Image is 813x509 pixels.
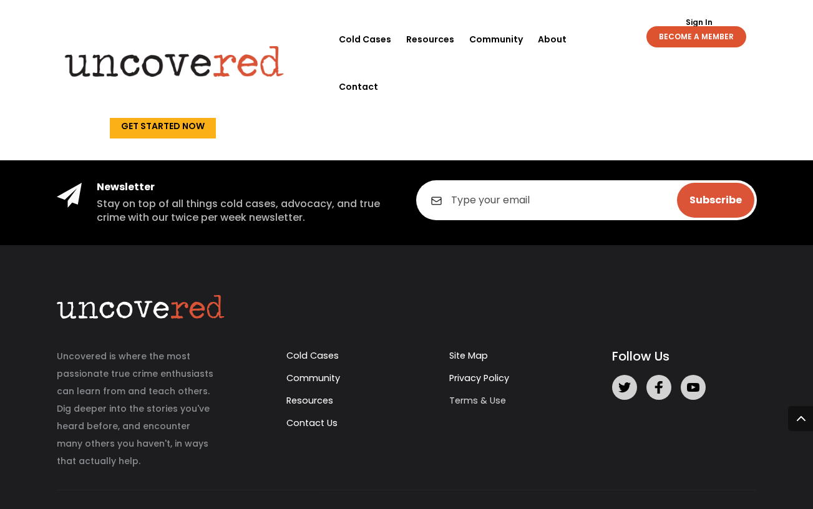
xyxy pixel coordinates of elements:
img: Uncovered logo [54,37,295,85]
a: Cold Cases [286,349,339,362]
a: Terms & Use [449,394,506,407]
a: Site Map [449,349,488,362]
a: Cold Cases [339,16,391,63]
a: Get Started Now [110,114,216,138]
a: Privacy Policy [449,372,509,384]
a: BECOME A MEMBER [646,26,746,47]
p: Uncovered is where the most passionate true crime enthusiasts can learn from and teach others. Di... [57,347,218,470]
h4: Newsletter [97,180,397,194]
a: Contact [339,63,378,110]
input: Type your email [416,180,757,220]
a: Sign In [679,19,719,26]
h5: Follow Us [612,347,756,365]
h5: Stay on top of all things cold cases, advocacy, and true crime with our twice per week newsletter. [97,197,397,225]
a: Community [286,372,340,384]
a: Resources [406,16,454,63]
a: Community [469,16,523,63]
a: Contact Us [286,417,338,429]
input: Subscribe [677,183,754,218]
a: Resources [286,394,333,407]
a: About [538,16,567,63]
